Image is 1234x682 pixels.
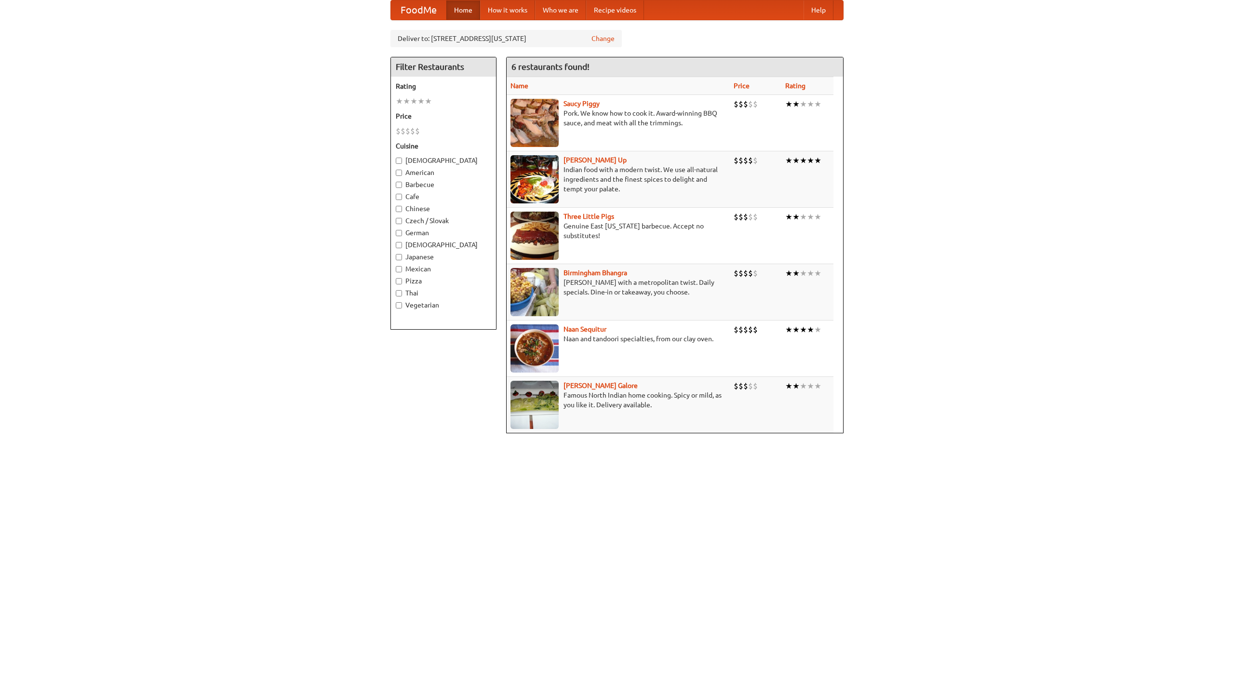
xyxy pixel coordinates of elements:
[563,100,600,107] a: Saucy Piggy
[814,324,821,335] li: ★
[743,268,748,279] li: $
[792,381,800,391] li: ★
[396,111,491,121] h5: Price
[396,216,491,226] label: Czech / Slovak
[807,324,814,335] li: ★
[396,170,402,176] input: American
[563,156,627,164] b: [PERSON_NAME] Up
[807,212,814,222] li: ★
[734,82,750,90] a: Price
[396,194,402,200] input: Cafe
[446,0,480,20] a: Home
[396,288,491,298] label: Thai
[396,252,491,262] label: Japanese
[734,324,738,335] li: $
[807,268,814,279] li: ★
[396,156,491,165] label: [DEMOGRAPHIC_DATA]
[586,0,644,20] a: Recipe videos
[396,126,401,136] li: $
[511,62,590,71] ng-pluralize: 6 restaurants found!
[396,180,491,189] label: Barbecue
[396,96,403,107] li: ★
[753,99,758,109] li: $
[800,212,807,222] li: ★
[748,381,753,391] li: $
[396,218,402,224] input: Czech / Slovak
[396,228,491,238] label: German
[510,381,559,429] img: currygalore.jpg
[738,212,743,222] li: $
[738,99,743,109] li: $
[814,268,821,279] li: ★
[748,155,753,166] li: $
[785,99,792,109] li: ★
[510,99,559,147] img: saucy.jpg
[396,290,402,296] input: Thai
[785,324,792,335] li: ★
[403,96,410,107] li: ★
[417,96,425,107] li: ★
[390,30,622,47] div: Deliver to: [STREET_ADDRESS][US_STATE]
[814,155,821,166] li: ★
[396,276,491,286] label: Pizza
[563,213,614,220] a: Three Little Pigs
[396,242,402,248] input: [DEMOGRAPHIC_DATA]
[734,268,738,279] li: $
[510,324,559,373] img: naansequitur.jpg
[396,230,402,236] input: German
[748,324,753,335] li: $
[535,0,586,20] a: Who we are
[396,158,402,164] input: [DEMOGRAPHIC_DATA]
[396,81,491,91] h5: Rating
[410,96,417,107] li: ★
[510,390,726,410] p: Famous North Indian home cooking. Spicy or mild, as you like it. Delivery available.
[800,268,807,279] li: ★
[563,382,638,389] b: [PERSON_NAME] Galore
[510,165,726,194] p: Indian food with a modern twist. We use all-natural ingredients and the finest spices to delight ...
[396,192,491,201] label: Cafe
[396,204,491,214] label: Chinese
[734,155,738,166] li: $
[734,99,738,109] li: $
[405,126,410,136] li: $
[396,278,402,284] input: Pizza
[396,206,402,212] input: Chinese
[396,240,491,250] label: [DEMOGRAPHIC_DATA]
[800,381,807,391] li: ★
[415,126,420,136] li: $
[743,381,748,391] li: $
[563,269,627,277] a: Birmingham Bhangra
[753,268,758,279] li: $
[734,381,738,391] li: $
[510,278,726,297] p: [PERSON_NAME] with a metropolitan twist. Daily specials. Dine-in or takeaway, you choose.
[396,182,402,188] input: Barbecue
[785,381,792,391] li: ★
[510,334,726,344] p: Naan and tandoori specialties, from our clay oven.
[814,99,821,109] li: ★
[804,0,833,20] a: Help
[792,324,800,335] li: ★
[591,34,615,43] a: Change
[510,82,528,90] a: Name
[743,212,748,222] li: $
[510,155,559,203] img: curryup.jpg
[401,126,405,136] li: $
[748,212,753,222] li: $
[807,381,814,391] li: ★
[800,155,807,166] li: ★
[738,324,743,335] li: $
[396,266,402,272] input: Mexican
[510,268,559,316] img: bhangra.jpg
[480,0,535,20] a: How it works
[800,99,807,109] li: ★
[792,99,800,109] li: ★
[738,155,743,166] li: $
[792,268,800,279] li: ★
[396,254,402,260] input: Japanese
[785,212,792,222] li: ★
[738,268,743,279] li: $
[391,57,496,77] h4: Filter Restaurants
